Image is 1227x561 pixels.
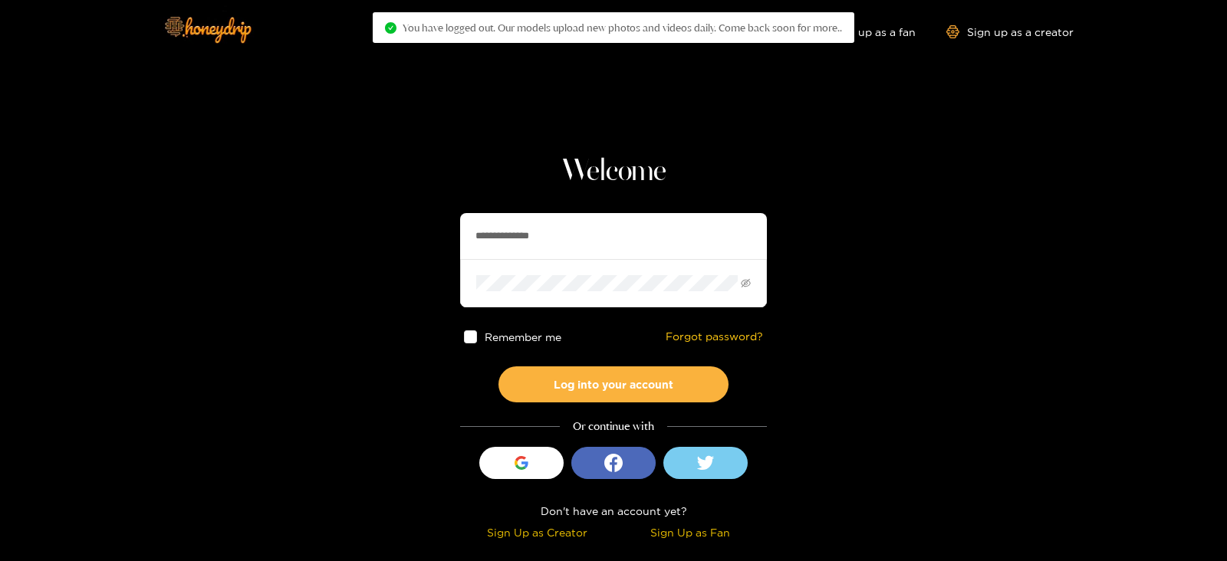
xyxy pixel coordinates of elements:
[464,523,610,541] div: Sign Up as Creator
[485,331,561,343] span: Remember me
[460,502,767,520] div: Don't have an account yet?
[498,366,729,402] button: Log into your account
[741,278,751,288] span: eye-invisible
[460,418,767,435] div: Or continue with
[811,25,916,38] a: Sign up as a fan
[460,153,767,190] h1: Welcome
[617,523,763,541] div: Sign Up as Fan
[385,22,396,34] span: check-circle
[666,330,763,343] a: Forgot password?
[946,25,1074,38] a: Sign up as a creator
[403,21,842,34] span: You have logged out. Our models upload new photos and videos daily. Come back soon for more..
